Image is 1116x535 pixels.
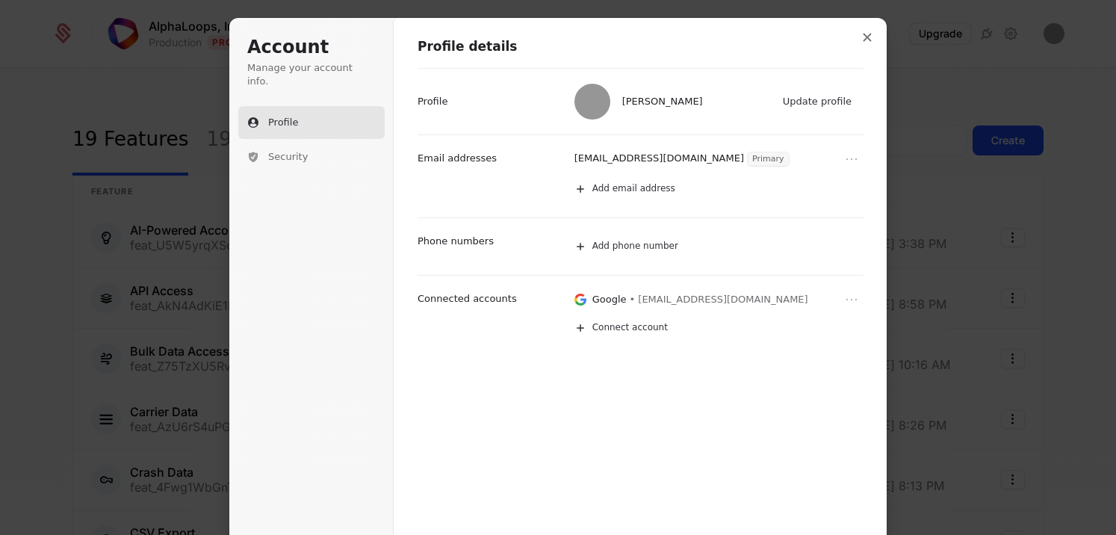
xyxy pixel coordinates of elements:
span: • [EMAIL_ADDRESS][DOMAIN_NAME] [630,293,808,306]
button: Open menu [843,150,861,168]
span: [PERSON_NAME] [622,95,703,108]
span: Connect account [592,322,668,334]
p: [EMAIL_ADDRESS][DOMAIN_NAME] [574,152,744,167]
button: Security [238,140,385,173]
button: Add phone number [567,230,880,263]
p: Connected accounts [418,292,517,306]
span: Add email address [592,183,675,195]
p: Profile [418,95,447,108]
h1: Profile details [418,38,864,56]
span: Primary [748,152,789,166]
h1: Account [247,36,376,60]
button: Add email address [567,173,880,205]
p: Manage your account info. [247,61,376,88]
p: Phone numbers [418,235,494,248]
button: Profile [238,106,385,139]
button: Open menu [843,291,861,309]
img: Matt Fleming [574,84,610,120]
span: Security [268,150,308,164]
p: Google [592,293,627,306]
span: Profile [268,116,298,129]
p: Email addresses [418,152,497,165]
button: Update profile [775,90,861,113]
button: Connect account [567,312,864,344]
span: Add phone number [592,241,678,253]
img: Google [574,293,586,306]
button: Close modal [854,24,881,51]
